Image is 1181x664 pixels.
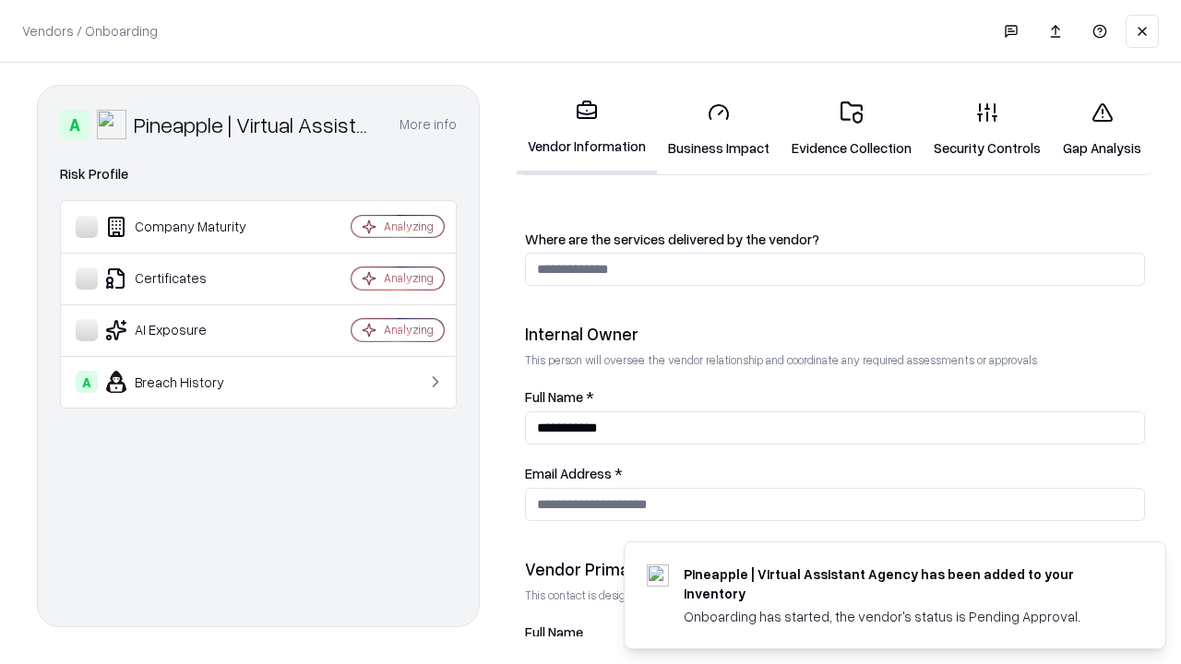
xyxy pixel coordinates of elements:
button: More info [400,108,457,141]
div: Risk Profile [60,163,457,185]
div: Certificates [76,267,296,290]
div: A [60,110,89,139]
a: Evidence Collection [781,87,923,172]
img: Pineapple | Virtual Assistant Agency [97,110,126,139]
p: This person will oversee the vendor relationship and coordinate any required assessments or appro... [525,352,1145,368]
a: Security Controls [923,87,1052,172]
label: Full Name * [525,390,1145,404]
a: Vendor Information [517,85,657,174]
div: Breach History [76,371,296,393]
div: Pineapple | Virtual Assistant Agency [134,110,377,139]
div: Company Maturity [76,216,296,238]
label: Where are the services delivered by the vendor? [525,232,1145,246]
label: Email Address * [525,467,1145,480]
a: Gap Analysis [1052,87,1152,172]
a: Business Impact [657,87,781,172]
div: Internal Owner [525,323,1145,345]
div: Analyzing [384,219,434,234]
label: Full Name [525,625,1145,639]
img: trypineapple.com [647,564,669,587]
div: Vendor Primary Contact [525,558,1145,580]
div: Analyzing [384,322,434,338]
div: Pineapple | Virtual Assistant Agency has been added to your inventory [684,564,1121,603]
div: AI Exposure [76,319,296,341]
div: Onboarding has started, the vendor's status is Pending Approval. [684,607,1121,626]
p: This contact is designated to receive the assessment request from Shift [525,587,1145,603]
p: Vendors / Onboarding [22,21,158,41]
div: A [76,371,98,393]
div: Analyzing [384,270,434,286]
